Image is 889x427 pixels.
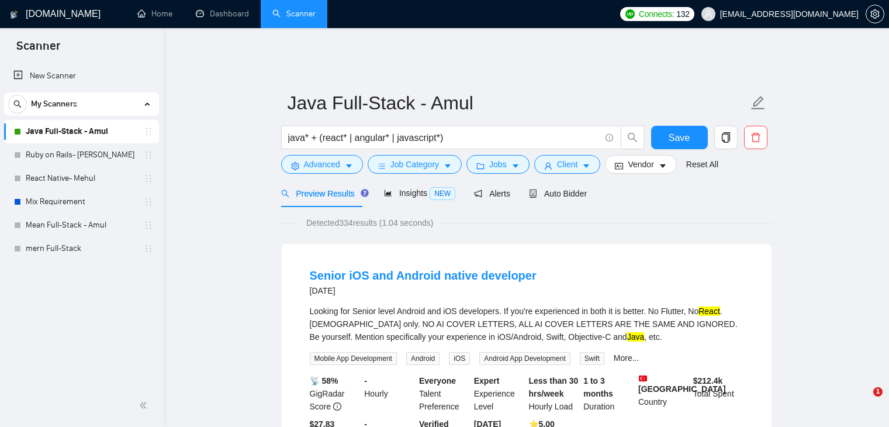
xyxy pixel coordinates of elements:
button: Save [651,126,708,149]
span: Job Category [390,158,439,171]
span: Jobs [489,158,507,171]
span: holder [144,127,153,136]
b: Expert [474,376,500,385]
li: My Scanners [4,92,159,260]
input: Search Freelance Jobs... [288,130,600,145]
b: 1 to 3 months [583,376,613,398]
span: caret-down [659,161,667,170]
span: Preview Results [281,189,365,198]
span: user [704,10,712,18]
span: Connects: [639,8,674,20]
mark: React [698,307,720,316]
button: settingAdvancedcaret-down [281,155,363,174]
button: delete [744,126,767,149]
span: search [9,100,26,108]
span: Swift [580,352,604,365]
div: Looking for Senior level Android and iOS developers. If you're experienced in both it is better. ... [310,305,743,343]
span: edit [750,95,766,111]
span: idcard [615,161,623,170]
span: robot [529,190,537,198]
img: upwork-logo.png [625,9,635,19]
span: Detected 334 results (1.04 seconds) [298,216,441,229]
span: notification [474,190,482,198]
b: $ 212.4k [693,376,723,385]
a: Senior iOS and Android native developer [310,269,537,282]
span: Vendor [628,158,653,171]
span: search [621,132,644,143]
b: Less than 30 hrs/week [529,376,579,398]
span: 1 [873,387,883,397]
button: copy [714,126,738,149]
a: Reset All [686,158,718,171]
a: More... [614,353,639,363]
div: Hourly Load [527,374,582,413]
span: holder [144,174,153,183]
iframe: Intercom live chat [849,387,877,415]
a: dashboardDashboard [196,9,249,19]
b: - [364,376,367,385]
div: GigRadar Score [307,374,362,413]
span: caret-down [511,161,520,170]
span: info-circle [333,402,341,411]
div: Experience Level [472,374,527,413]
span: holder [144,221,153,230]
span: caret-down [345,161,353,170]
a: Ruby on Rails- [PERSON_NAME] [26,143,137,167]
a: Mix Requirement [26,190,137,213]
span: area-chart [384,189,392,197]
button: userClientcaret-down [534,155,601,174]
button: search [8,95,27,113]
span: 132 [676,8,689,20]
span: holder [144,244,153,253]
span: Client [557,158,578,171]
mark: Java [627,332,645,342]
span: Alerts [474,189,510,198]
a: React Native- Mehul [26,167,137,190]
button: idcardVendorcaret-down [605,155,676,174]
span: setting [291,161,299,170]
a: Mean Full-Stack - Amul [26,213,137,237]
div: Tooltip anchor [359,188,370,198]
span: Android [406,352,440,365]
span: Insights [384,188,455,198]
span: Scanner [7,37,70,62]
span: iOS [449,352,470,365]
div: Duration [581,374,636,413]
span: delete [745,132,767,143]
b: 📡 58% [310,376,338,385]
div: Country [636,374,691,413]
a: searchScanner [272,9,316,19]
a: setting [866,9,884,19]
span: user [544,161,552,170]
span: Auto Bidder [529,189,587,198]
span: caret-down [582,161,590,170]
a: homeHome [137,9,172,19]
button: folderJobscaret-down [466,155,530,174]
span: copy [715,132,737,143]
a: mern Full-Stack [26,237,137,260]
span: holder [144,197,153,206]
span: bars [378,161,386,170]
span: My Scanners [31,92,77,116]
div: Total Spent [691,374,746,413]
a: Java Full-Stack - Amul [26,120,137,143]
b: [GEOGRAPHIC_DATA] [638,374,726,394]
div: [DATE] [310,284,537,298]
button: setting [866,5,884,23]
span: Advanced [304,158,340,171]
span: folder [476,161,485,170]
input: Scanner name... [288,88,748,118]
span: double-left [139,400,151,411]
li: New Scanner [4,64,159,88]
b: Everyone [419,376,456,385]
img: logo [10,5,18,24]
span: search [281,190,289,198]
div: Hourly [362,374,417,413]
button: barsJob Categorycaret-down [368,155,462,174]
a: New Scanner [13,64,150,88]
span: Save [669,130,690,145]
span: info-circle [606,134,613,142]
div: Talent Preference [417,374,472,413]
span: holder [144,150,153,160]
